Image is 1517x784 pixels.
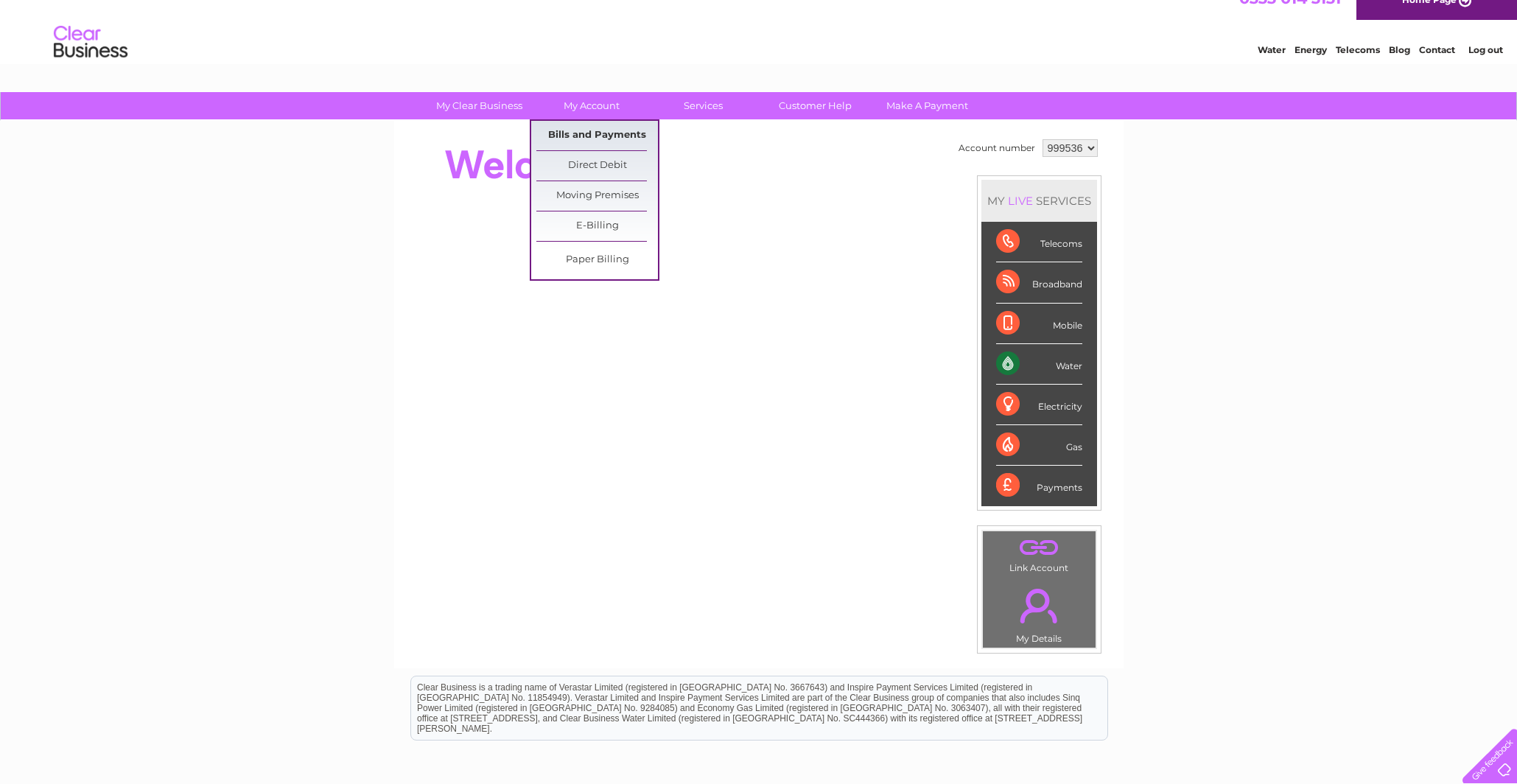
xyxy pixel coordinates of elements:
[1294,63,1327,74] a: Energy
[1389,63,1410,74] a: Blog
[642,92,764,119] a: Services
[536,151,658,181] a: Direct Debit
[530,92,652,119] a: My Account
[418,92,540,119] a: My Clear Business
[996,344,1082,385] div: Water
[754,92,876,119] a: Customer Help
[1239,7,1341,26] a: 0333 014 3131
[955,136,1039,161] td: Account number
[53,38,128,83] img: logo.png
[1258,63,1286,74] a: Water
[866,92,988,119] a: Make A Payment
[982,531,1096,577] td: Link Account
[536,121,658,150] a: Bills and Payments
[536,181,658,211] a: Moving Premises
[987,535,1092,561] a: .
[996,222,1082,262] div: Telecoms
[996,262,1082,303] div: Broadband
[1468,63,1503,74] a: Log out
[1419,63,1455,74] a: Contact
[982,576,1096,648] td: My Details
[1336,63,1380,74] a: Telecoms
[996,385,1082,425] div: Electricity
[536,211,658,241] a: E-Billing
[981,180,1097,222] div: MY SERVICES
[411,8,1107,71] div: Clear Business is a trading name of Verastar Limited (registered in [GEOGRAPHIC_DATA] No. 3667643...
[996,425,1082,466] div: Gas
[996,304,1082,344] div: Mobile
[996,466,1082,505] div: Payments
[987,580,1092,631] a: .
[536,245,658,275] a: Paper Billing
[1005,194,1036,208] div: LIVE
